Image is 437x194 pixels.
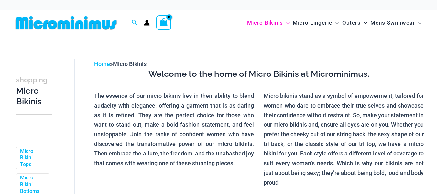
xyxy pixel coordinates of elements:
[94,69,424,80] h3: Welcome to the home of Micro Bikinis at Microminimus.
[247,15,283,31] span: Micro Bikinis
[94,61,110,67] a: Home
[156,15,171,30] a: View Shopping Cart, empty
[94,91,254,168] p: The essence of our micro bikinis lies in their ability to blend audacity with elegance, offering ...
[246,13,291,33] a: Micro BikinisMenu ToggleMenu Toggle
[16,76,48,84] span: shopping
[369,13,423,33] a: Mens SwimwearMenu ToggleMenu Toggle
[144,20,150,26] a: Account icon link
[283,15,290,31] span: Menu Toggle
[361,15,367,31] span: Menu Toggle
[415,15,421,31] span: Menu Toggle
[16,74,52,107] h3: Micro Bikinis
[293,15,332,31] span: Micro Lingerie
[291,13,340,33] a: Micro LingerieMenu ToggleMenu Toggle
[370,15,415,31] span: Mens Swimwear
[332,15,339,31] span: Menu Toggle
[342,15,361,31] span: Outers
[132,19,137,27] a: Search icon link
[245,12,424,34] nav: Site Navigation
[94,61,147,67] span: »
[20,148,44,168] a: Micro Bikini Tops
[264,91,424,187] p: Micro bikinis stand as a symbol of empowerment, tailored for women who dare to embrace their true...
[13,16,119,30] img: MM SHOP LOGO FLAT
[341,13,369,33] a: OutersMenu ToggleMenu Toggle
[113,61,147,67] span: Micro Bikinis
